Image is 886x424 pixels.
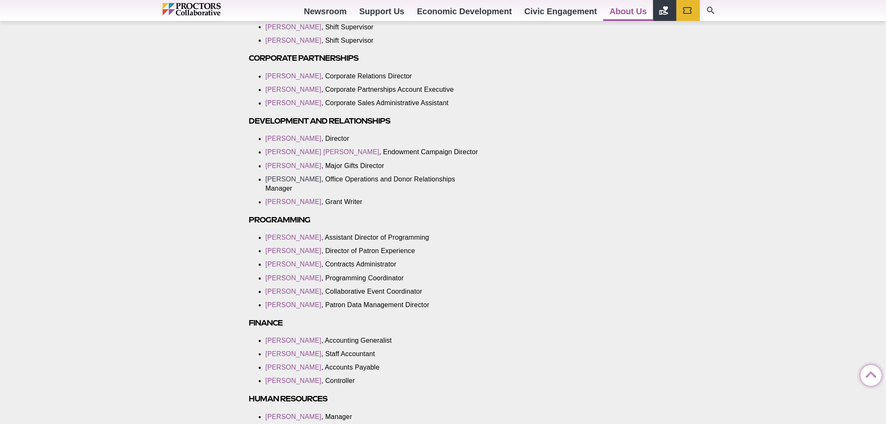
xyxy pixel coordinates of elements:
a: [PERSON_NAME] [PERSON_NAME] [265,149,379,156]
li: , Assistant Director of Programming [265,233,482,243]
a: [PERSON_NAME] [265,199,322,206]
li: , Corporate Sales Administrative Assistant [265,99,482,108]
a: [PERSON_NAME] [265,163,322,170]
h3: Human Resources [249,394,495,404]
li: , Shift Supervisor [265,23,482,32]
li: , Shift Supervisor [265,36,482,45]
h3: Development and Relationships [249,116,495,126]
li: , Staff Accountant [265,350,482,359]
li: , Office Operations and Donor Relationships Manager [265,175,482,194]
li: , Accounting Generalist [265,336,482,346]
a: [PERSON_NAME] [265,337,322,344]
li: , Endowment Campaign Director [265,148,482,157]
a: [PERSON_NAME] [265,100,322,107]
li: , Corporate Partnerships Account Executive [265,85,482,95]
a: [PERSON_NAME] [265,364,322,371]
img: Proctors logo [162,3,257,16]
li: , Controller [265,377,482,386]
a: [PERSON_NAME] [265,234,322,241]
a: [PERSON_NAME] [265,261,322,268]
li: , Corporate Relations Director [265,72,482,81]
li: , Manager [265,413,482,422]
h3: Finance [249,318,495,328]
a: [PERSON_NAME] [265,302,322,309]
li: , Grant Writer [265,198,482,207]
a: [PERSON_NAME] [265,414,322,421]
a: [PERSON_NAME] [265,176,322,183]
li: , Collaborative Event Coordinator [265,287,482,297]
a: [PERSON_NAME] [265,37,322,44]
li: , Contracts Administrator [265,260,482,269]
a: [PERSON_NAME] [265,275,322,282]
a: [PERSON_NAME] [265,288,322,295]
li: , Patron Data Management Director [265,301,482,310]
h3: Programming [249,215,495,225]
h3: Corporate Partnerships [249,54,495,63]
a: Back to Top [861,365,878,382]
li: , Director [265,134,482,144]
a: [PERSON_NAME] [265,248,322,255]
a: [PERSON_NAME] [265,86,322,93]
li: , Programming Coordinator [265,274,482,283]
a: [PERSON_NAME] [265,135,322,142]
li: , Accounts Payable [265,363,482,372]
li: , Major Gifts Director [265,162,482,171]
a: [PERSON_NAME] [265,23,322,31]
a: [PERSON_NAME] [265,377,322,385]
a: [PERSON_NAME] [265,73,322,80]
a: [PERSON_NAME] [265,351,322,358]
li: , Director of Patron Experience [265,247,482,256]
